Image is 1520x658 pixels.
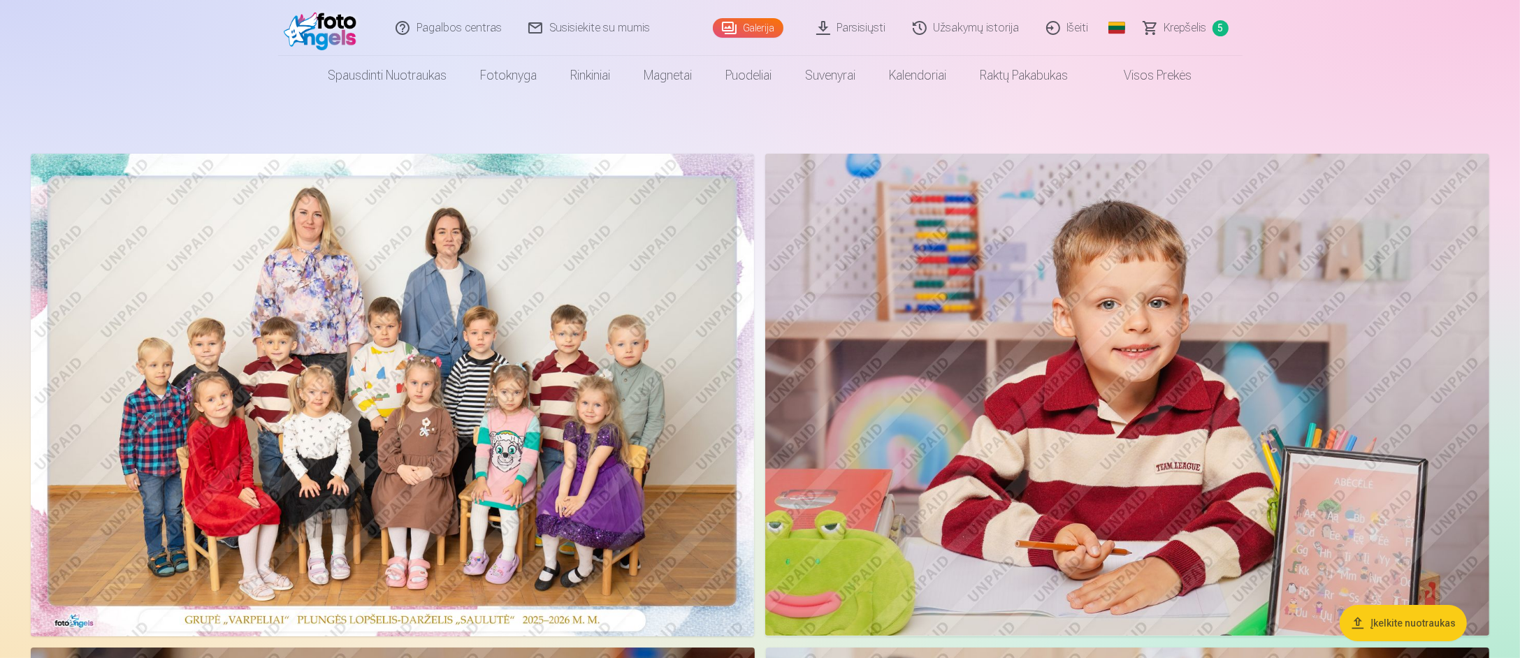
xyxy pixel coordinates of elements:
a: Fotoknyga [464,56,554,95]
a: Spausdinti nuotraukas [312,56,464,95]
span: Krepšelis [1164,20,1207,36]
a: Raktų pakabukas [964,56,1085,95]
a: Galerija [713,18,783,38]
a: Visos prekės [1085,56,1209,95]
a: Puodeliai [709,56,789,95]
img: /fa2 [284,6,364,50]
a: Rinkiniai [554,56,628,95]
span: 5 [1213,20,1229,36]
a: Magnetai [628,56,709,95]
button: Įkelkite nuotraukas [1340,605,1467,641]
a: Kalendoriai [873,56,964,95]
a: Suvenyrai [789,56,873,95]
